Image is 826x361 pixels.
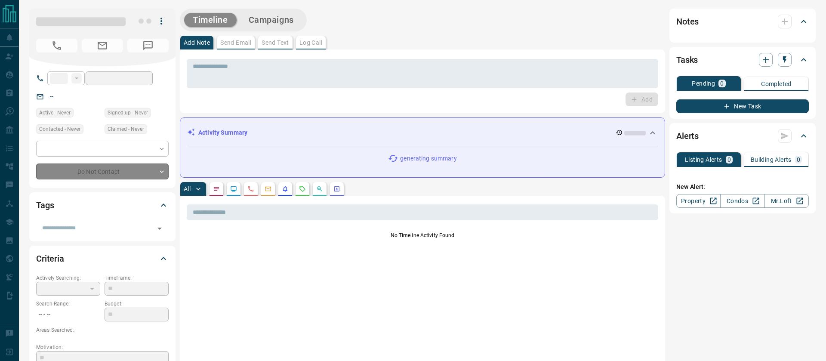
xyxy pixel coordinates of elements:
p: Completed [761,81,792,87]
span: No Number [127,39,169,52]
button: Open [154,222,166,234]
svg: Agent Actions [333,185,340,192]
p: Budget: [105,300,169,308]
h2: Criteria [36,252,64,265]
p: Search Range: [36,300,100,308]
a: Property [676,194,721,208]
h2: Notes [676,15,699,28]
p: Actively Searching: [36,274,100,282]
button: New Task [676,99,809,113]
svg: Lead Browsing Activity [230,185,237,192]
div: Do Not Contact [36,164,169,179]
div: Tasks [676,49,809,70]
div: Tags [36,195,169,216]
a: -- [50,93,53,100]
button: Timeline [184,13,237,27]
span: Active - Never [39,108,71,117]
div: Notes [676,11,809,32]
p: Timeframe: [105,274,169,282]
svg: Requests [299,185,306,192]
svg: Notes [213,185,220,192]
svg: Listing Alerts [282,185,289,192]
p: Building Alerts [751,157,792,163]
span: Claimed - Never [108,125,144,133]
p: 0 [797,157,800,163]
span: No Email [82,39,123,52]
div: Alerts [676,126,809,146]
p: Motivation: [36,343,169,351]
div: Criteria [36,248,169,269]
p: All [184,186,191,192]
svg: Opportunities [316,185,323,192]
button: Campaigns [240,13,302,27]
p: Listing Alerts [685,157,722,163]
p: 0 [720,80,724,86]
span: Signed up - Never [108,108,148,117]
h2: Alerts [676,129,699,143]
p: Activity Summary [198,128,247,137]
p: 0 [727,157,731,163]
p: Areas Searched: [36,326,169,334]
svg: Calls [247,185,254,192]
p: generating summary [400,154,456,163]
p: No Timeline Activity Found [187,231,658,239]
h2: Tasks [676,53,698,67]
span: No Number [36,39,77,52]
p: -- - -- [36,308,100,322]
p: Pending [692,80,715,86]
span: Contacted - Never [39,125,80,133]
a: Mr.Loft [764,194,809,208]
a: Condos [720,194,764,208]
div: Activity Summary [187,125,658,141]
p: New Alert: [676,182,809,191]
svg: Emails [265,185,271,192]
h2: Tags [36,198,54,212]
p: Add Note [184,40,210,46]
